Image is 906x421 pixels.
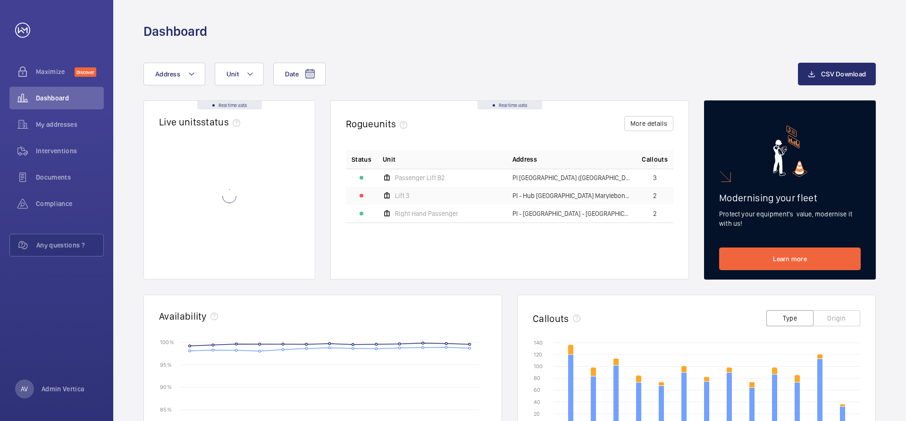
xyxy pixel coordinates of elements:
[766,310,814,326] button: Type
[197,101,262,109] div: Real time data
[653,192,657,199] span: 2
[395,210,458,217] span: Right Hand Passenger
[143,23,207,40] h1: Dashboard
[159,310,207,322] h2: Availability
[374,118,411,130] span: units
[534,351,542,358] text: 120
[512,192,631,199] span: PI - Hub [GEOGRAPHIC_DATA] Marylebone - Proximity [GEOGRAPHIC_DATA]
[653,174,657,181] span: 3
[534,411,540,417] text: 20
[534,387,540,393] text: 60
[201,116,244,128] span: status
[813,310,860,326] button: Origin
[719,248,861,270] a: Learn more
[36,173,104,182] span: Documents
[215,63,264,85] button: Unit
[36,199,104,208] span: Compliance
[21,384,28,394] p: AV
[143,63,205,85] button: Address
[512,210,631,217] span: PI - [GEOGRAPHIC_DATA] - [GEOGRAPHIC_DATA], [GEOGRAPHIC_DATA]
[75,67,96,77] span: Discover
[36,120,104,129] span: My addresses
[395,174,445,181] span: Passenger Lift B2
[285,70,299,78] span: Date
[352,155,371,164] p: Status
[36,93,104,103] span: Dashboard
[160,384,172,390] text: 90 %
[534,399,540,405] text: 40
[821,70,866,78] span: CSV Download
[160,361,172,368] text: 95 %
[719,192,861,204] h2: Modernising your fleet
[36,146,104,156] span: Interventions
[624,116,673,131] button: More details
[160,338,174,345] text: 100 %
[534,339,543,346] text: 140
[36,240,103,250] span: Any questions ?
[533,313,569,324] h2: Callouts
[159,116,244,128] h2: Live units
[160,406,172,413] text: 85 %
[395,192,410,199] span: Lift 3
[42,384,84,394] p: Admin Vertica
[642,155,668,164] span: Callouts
[273,63,326,85] button: Date
[512,155,537,164] span: Address
[155,70,180,78] span: Address
[478,101,542,109] div: Real time data
[512,174,631,181] span: PI [GEOGRAPHIC_DATA] ([GEOGRAPHIC_DATA]) - [STREET_ADDRESS]
[798,63,876,85] button: CSV Download
[346,118,411,130] h2: Rogue
[719,209,861,228] p: Protect your equipment's value, modernise it with us!
[226,70,239,78] span: Unit
[773,125,807,177] img: marketing-card.svg
[36,67,75,76] span: Maximize
[534,375,540,381] text: 80
[653,210,657,217] span: 2
[383,155,395,164] span: Unit
[534,363,543,370] text: 100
